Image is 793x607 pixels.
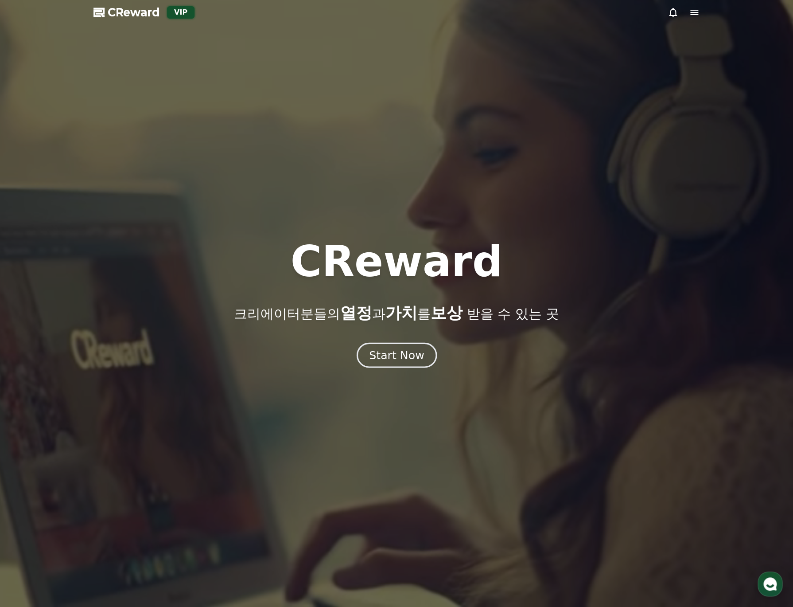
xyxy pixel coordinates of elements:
[167,6,194,19] div: VIP
[28,294,33,302] span: 홈
[81,295,92,302] span: 대화
[93,5,160,20] a: CReward
[340,304,372,322] span: 열정
[385,304,417,322] span: 가치
[358,352,435,360] a: Start Now
[3,281,58,303] a: 홈
[58,281,114,303] a: 대화
[431,304,463,322] span: 보상
[290,240,502,283] h1: CReward
[108,5,160,20] span: CReward
[114,281,170,303] a: 설정
[137,294,148,302] span: 설정
[356,342,436,368] button: Start Now
[234,304,559,322] p: 크리에이터분들의 과 를 받을 수 있는 곳
[369,348,424,363] div: Start Now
